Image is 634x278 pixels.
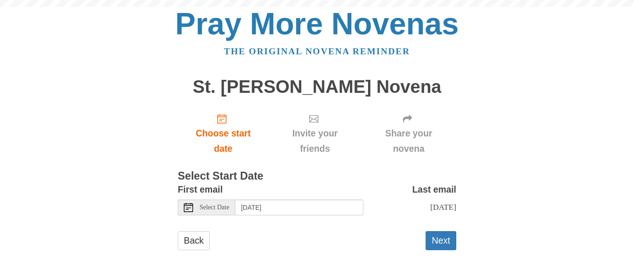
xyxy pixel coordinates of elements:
h1: St. [PERSON_NAME] Novena [178,77,456,97]
h3: Select Start Date [178,170,456,182]
a: Choose start date [178,106,269,161]
span: Invite your friends [278,126,352,156]
a: Back [178,231,210,250]
label: Last email [412,182,456,197]
span: Choose start date [187,126,259,156]
div: Click "Next" to confirm your start date first. [361,106,456,161]
button: Next [426,231,456,250]
div: Click "Next" to confirm your start date first. [269,106,361,161]
a: The original novena reminder [224,46,410,56]
span: Select Date [200,204,229,211]
span: [DATE] [430,202,456,212]
a: Pray More Novenas [175,6,459,41]
span: Share your novena [370,126,447,156]
label: First email [178,182,223,197]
